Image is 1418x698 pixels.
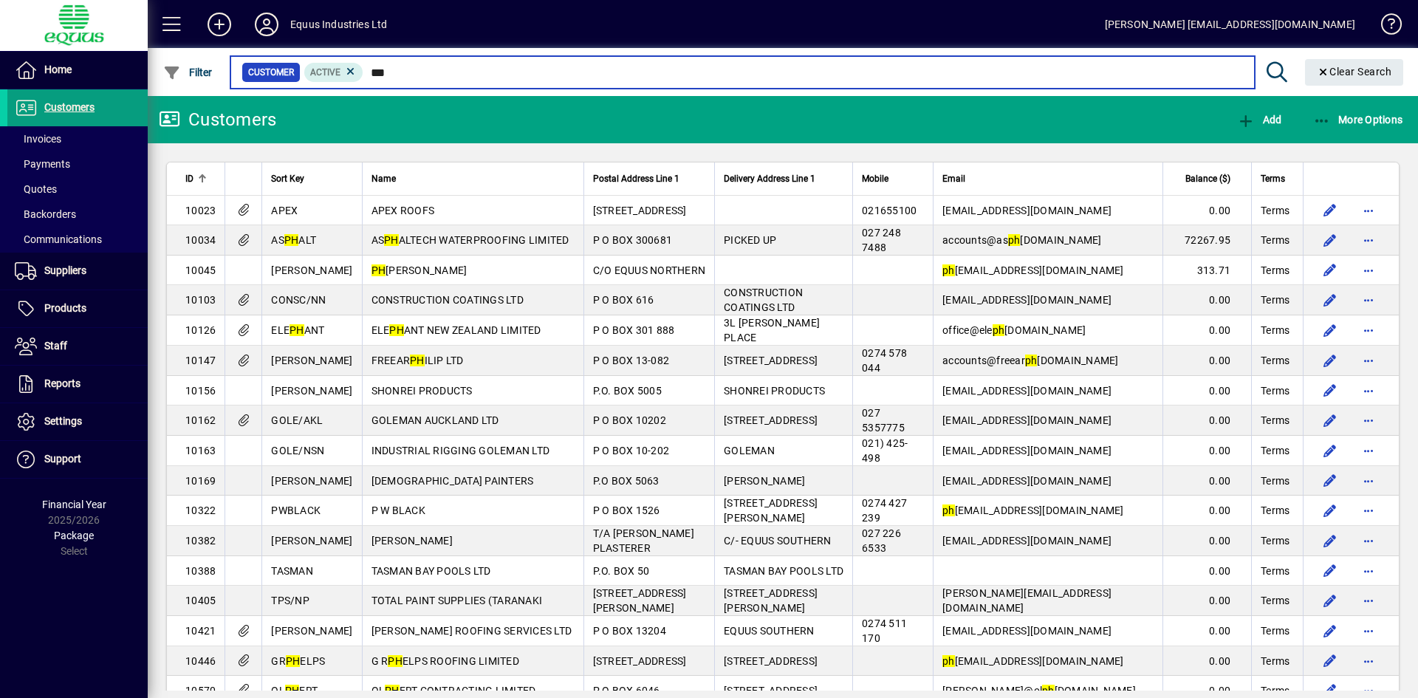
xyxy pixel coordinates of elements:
[1305,59,1404,86] button: Clear
[862,171,924,187] div: Mobile
[862,407,905,434] span: 027 5357775
[1318,499,1342,522] button: Edit
[159,108,276,131] div: Customers
[1318,619,1342,643] button: Edit
[1162,376,1251,406] td: 0.00
[271,234,316,246] span: AS ALT
[389,324,404,336] em: PH
[1318,529,1342,552] button: Edit
[942,504,955,516] em: ph
[593,264,706,276] span: C/O EQUUS NORTHERN
[593,625,666,637] span: P O BOX 13204
[371,171,575,187] div: Name
[271,205,298,216] span: APEX
[724,535,832,547] span: C/- EQUUS SOUTHERN
[1162,526,1251,556] td: 0.00
[1261,683,1289,698] span: Terms
[942,171,965,187] span: Email
[1357,408,1380,432] button: More options
[724,385,825,397] span: SHONREI PRODUCTS
[1370,3,1400,51] a: Knowledge Base
[15,158,70,170] span: Payments
[593,294,654,306] span: P O BOX 616
[44,101,95,113] span: Customers
[1261,533,1289,548] span: Terms
[185,685,216,697] span: 10570
[1162,196,1251,225] td: 0.00
[248,65,294,80] span: Customer
[1162,436,1251,466] td: 0.00
[284,234,299,246] em: PH
[942,414,1112,426] span: [EMAIL_ADDRESS][DOMAIN_NAME]
[271,475,352,487] span: [PERSON_NAME]
[185,324,216,336] span: 10126
[593,355,670,366] span: P O BOX 13-082
[1261,564,1289,578] span: Terms
[1261,473,1289,488] span: Terms
[724,685,818,697] span: [STREET_ADDRESS]
[185,655,216,667] span: 10446
[1357,499,1380,522] button: More options
[1357,529,1380,552] button: More options
[371,264,467,276] span: [PERSON_NAME]
[1357,439,1380,462] button: More options
[371,355,464,366] span: FREEAR ILIP LTD
[942,685,1136,697] span: [PERSON_NAME]@ol [DOMAIN_NAME]
[7,202,148,227] a: Backorders
[593,324,675,336] span: P O BOX 301 888
[862,227,901,253] span: 027 248 7488
[1357,379,1380,403] button: More options
[44,302,86,314] span: Products
[271,264,352,276] span: [PERSON_NAME]
[410,355,425,366] em: PH
[593,445,670,456] span: P O BOX 10-202
[371,414,499,426] span: GOLEMAN AUCKLAND LTD
[1317,66,1392,78] span: Clear Search
[160,59,216,86] button: Filter
[1162,556,1251,586] td: 0.00
[185,475,216,487] span: 10169
[371,234,569,246] span: AS ALTECH WATERPROOFING LIMITED
[7,227,148,252] a: Communications
[44,415,82,427] span: Settings
[942,324,1086,336] span: office@ele [DOMAIN_NAME]
[185,385,216,397] span: 10156
[1318,469,1342,493] button: Edit
[942,655,955,667] em: ph
[44,64,72,75] span: Home
[724,655,818,667] span: [STREET_ADDRESS]
[185,625,216,637] span: 10421
[724,317,820,343] span: 3L [PERSON_NAME] PLACE
[185,171,216,187] div: ID
[15,233,102,245] span: Communications
[593,504,660,516] span: P O BOX 1526
[942,385,1112,397] span: [EMAIL_ADDRESS][DOMAIN_NAME]
[271,294,326,306] span: CONSC/NN
[1261,593,1289,608] span: Terms
[1357,589,1380,612] button: More options
[384,234,399,246] em: PH
[593,171,679,187] span: Postal Address Line 1
[371,625,572,637] span: [PERSON_NAME] ROOFING SERVICES LTD
[271,655,325,667] span: GR ELPS
[7,126,148,151] a: Invoices
[271,625,352,637] span: [PERSON_NAME]
[1261,323,1289,338] span: Terms
[185,205,216,216] span: 10023
[7,177,148,202] a: Quotes
[185,355,216,366] span: 10147
[724,445,775,456] span: GOLEMAN
[1162,225,1251,256] td: 72267.95
[1318,379,1342,403] button: Edit
[1357,349,1380,372] button: More options
[185,171,193,187] span: ID
[1261,413,1289,428] span: Terms
[243,11,290,38] button: Profile
[1357,228,1380,252] button: More options
[1357,469,1380,493] button: More options
[593,475,660,487] span: P.O BOX 5063
[271,504,321,516] span: PWBLACK
[1357,559,1380,583] button: More options
[1172,171,1244,187] div: Balance ($)
[1318,349,1342,372] button: Edit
